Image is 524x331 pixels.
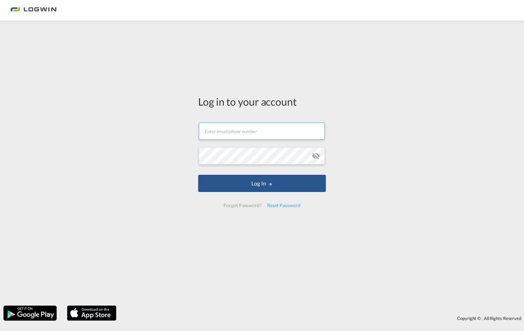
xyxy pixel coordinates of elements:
[120,312,524,324] div: Copyright © . All Rights Reserved
[312,152,320,160] md-icon: icon-eye-off
[221,199,264,212] div: Forgot Password?
[198,175,326,192] button: LOGIN
[3,305,57,321] img: google.png
[66,305,117,321] img: apple.png
[199,122,325,140] input: Enter email/phone number
[198,94,326,109] div: Log in to your account
[10,3,57,18] img: bc73a0e0d8c111efacd525e4c8ad7d32.png
[264,199,303,212] div: Reset Password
